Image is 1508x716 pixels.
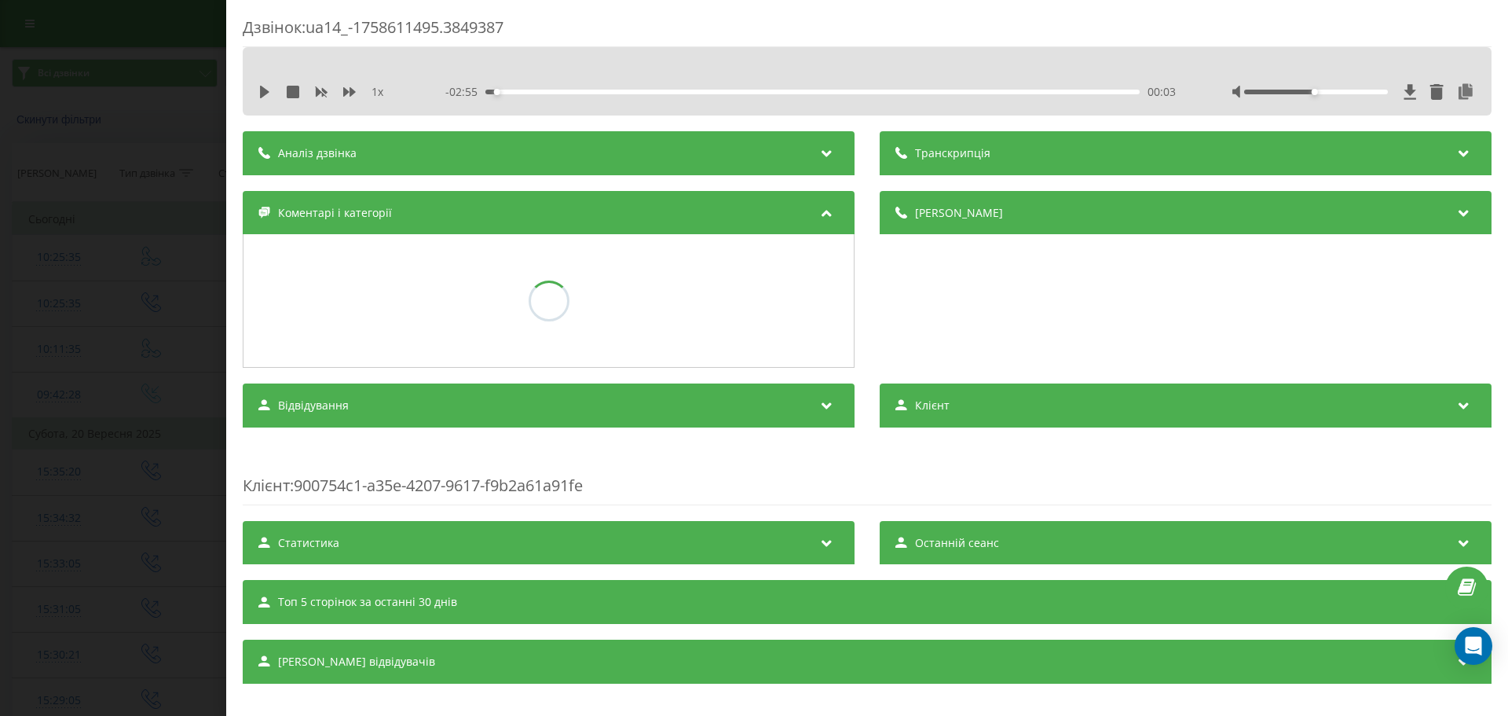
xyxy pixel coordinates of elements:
[372,84,383,100] span: 1 x
[243,475,290,496] span: Клієнт
[445,84,485,100] span: - 02:55
[494,89,500,95] div: Accessibility label
[1455,627,1492,665] div: Open Intercom Messenger
[278,594,457,610] span: Топ 5 сторінок за останні 30 днів
[278,398,349,413] span: Відвідування
[915,398,950,413] span: Клієнт
[278,145,357,161] span: Аналіз дзвінка
[1147,84,1176,100] span: 00:03
[278,535,339,551] span: Статистика
[278,654,435,670] span: [PERSON_NAME] відвідувачів
[915,145,990,161] span: Транскрипція
[1312,89,1318,95] div: Accessibility label
[278,205,392,221] span: Коментарі і категорії
[915,535,999,551] span: Останній сеанс
[243,443,1492,505] div: : 900754c1-a35e-4207-9617-f9b2a61a91fe
[243,17,1492,47] div: Дзвінок : ua14_-1758611495.3849387
[915,205,1003,221] span: [PERSON_NAME]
